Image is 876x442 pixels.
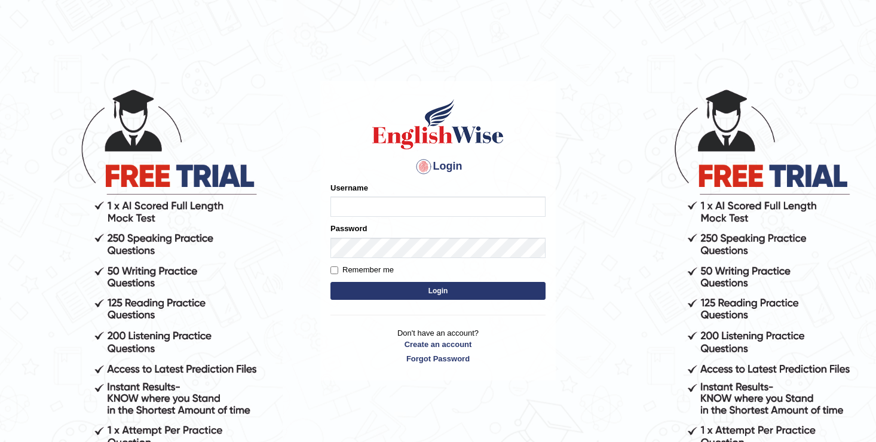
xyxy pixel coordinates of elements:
label: Password [330,223,367,234]
label: Username [330,182,368,194]
input: Remember me [330,266,338,274]
a: Forgot Password [330,353,546,364]
label: Remember me [330,264,394,276]
a: Create an account [330,339,546,350]
button: Login [330,282,546,300]
h4: Login [330,157,546,176]
p: Don't have an account? [330,327,546,364]
img: Logo of English Wise sign in for intelligent practice with AI [370,97,506,151]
